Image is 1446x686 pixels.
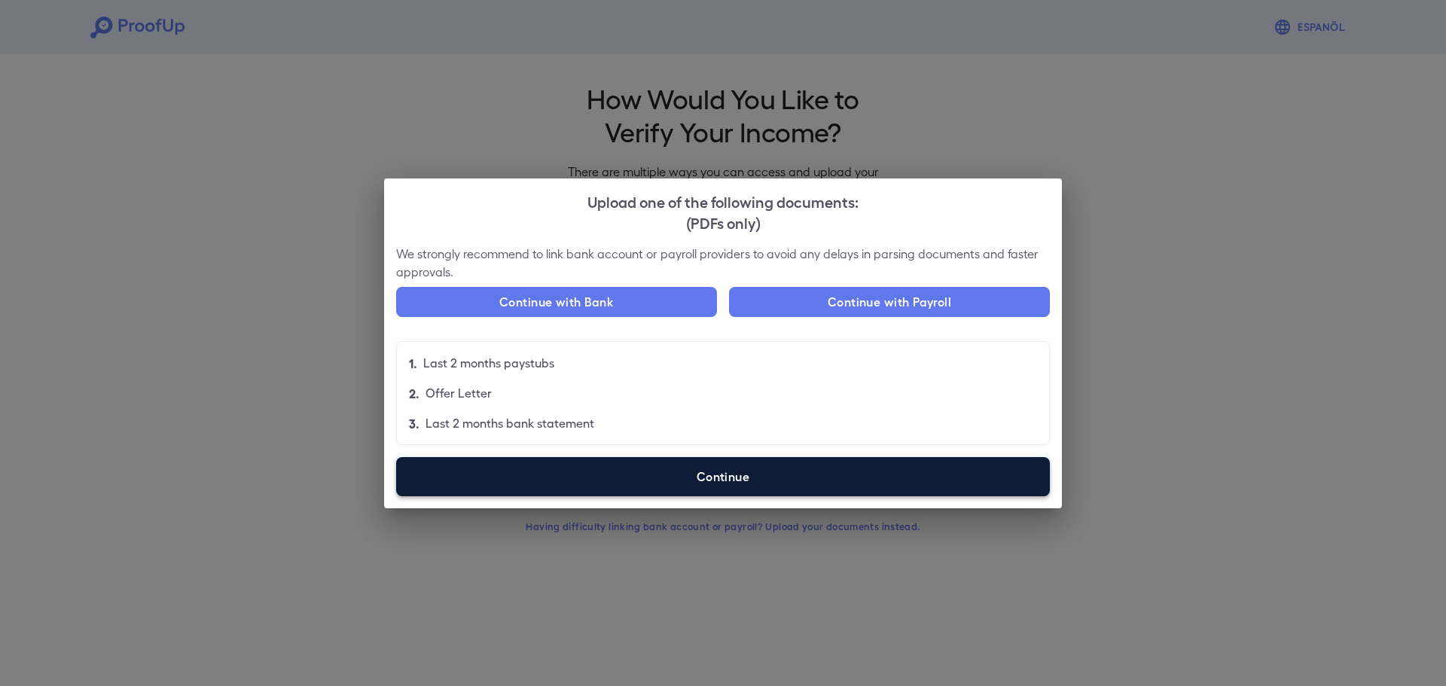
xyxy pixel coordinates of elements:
p: 3. [409,414,419,432]
button: Continue with Bank [396,287,717,317]
label: Continue [396,457,1050,496]
h2: Upload one of the following documents: [384,178,1062,245]
p: 1. [409,354,417,372]
p: 2. [409,384,419,402]
button: Continue with Payroll [729,287,1050,317]
p: Last 2 months paystubs [423,354,554,372]
p: Last 2 months bank statement [426,414,594,432]
p: We strongly recommend to link bank account or payroll providers to avoid any delays in parsing do... [396,245,1050,281]
div: (PDFs only) [396,212,1050,233]
p: Offer Letter [426,384,492,402]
